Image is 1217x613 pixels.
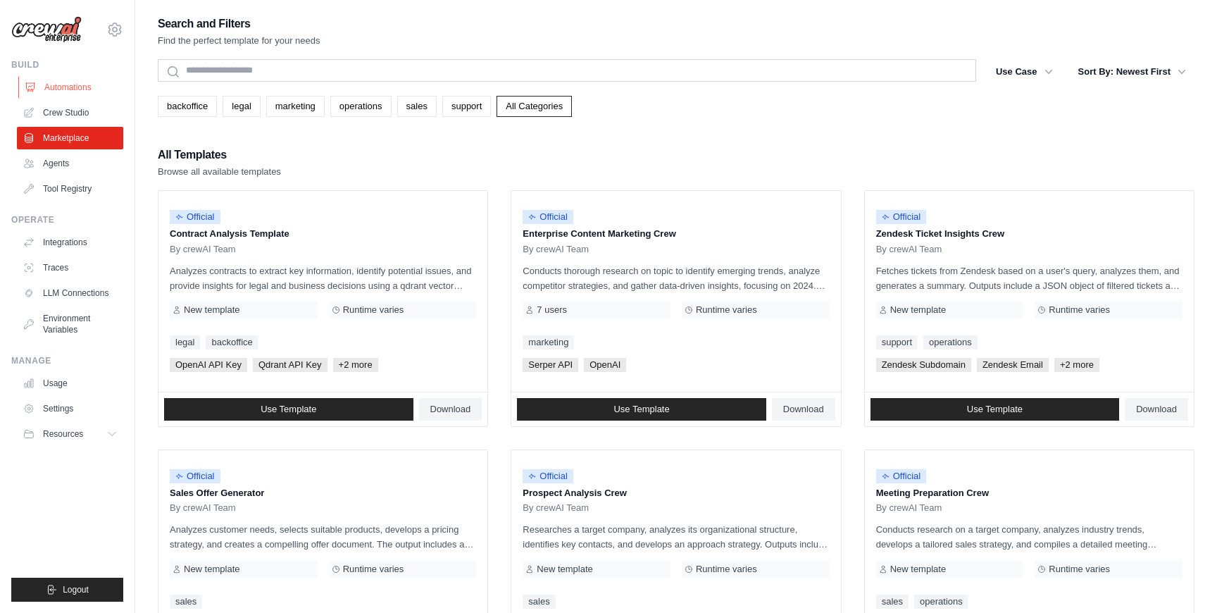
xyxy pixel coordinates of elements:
[783,404,824,415] span: Download
[170,227,476,241] p: Contract Analysis Template
[923,335,978,349] a: operations
[890,304,946,316] span: New template
[523,335,574,349] a: marketing
[967,404,1023,415] span: Use Template
[184,304,239,316] span: New template
[158,34,320,48] p: Find the perfect template for your needs
[876,358,971,372] span: Zendesk Subdomain
[11,16,82,43] img: Logo
[430,404,471,415] span: Download
[170,244,236,255] span: By crewAI Team
[170,522,476,552] p: Analyzes customer needs, selects suitable products, develops a pricing strategy, and creates a co...
[696,304,757,316] span: Runtime varies
[17,307,123,341] a: Environment Variables
[772,398,835,421] a: Download
[876,486,1182,500] p: Meeting Preparation Crew
[17,423,123,445] button: Resources
[343,304,404,316] span: Runtime varies
[261,404,316,415] span: Use Template
[1054,358,1099,372] span: +2 more
[206,335,258,349] a: backoffice
[523,227,829,241] p: Enterprise Content Marketing Crew
[1070,59,1194,85] button: Sort By: Newest First
[170,358,247,372] span: OpenAI API Key
[1136,404,1177,415] span: Download
[11,214,123,225] div: Operate
[43,428,83,440] span: Resources
[266,96,325,117] a: marketing
[613,404,669,415] span: Use Template
[523,502,589,514] span: By crewAI Team
[1049,564,1110,575] span: Runtime varies
[523,522,829,552] p: Researches a target company, analyzes its organizational structure, identifies key contacts, and ...
[17,127,123,149] a: Marketplace
[523,264,829,293] p: Conducts thorough research on topic to identify emerging trends, analyze competitor strategies, a...
[876,502,942,514] span: By crewAI Team
[158,145,281,165] h2: All Templates
[890,564,946,575] span: New template
[987,59,1061,85] button: Use Case
[330,96,392,117] a: operations
[696,564,757,575] span: Runtime varies
[442,96,491,117] a: support
[170,469,220,483] span: Official
[333,358,378,372] span: +2 more
[397,96,437,117] a: sales
[17,282,123,304] a: LLM Connections
[523,244,589,255] span: By crewAI Team
[523,595,555,609] a: sales
[17,372,123,395] a: Usage
[11,59,123,70] div: Build
[17,178,123,200] a: Tool Registry
[523,210,573,224] span: Official
[876,264,1182,293] p: Fetches tickets from Zendesk based on a user's query, analyzes them, and generates a summary. Out...
[876,244,942,255] span: By crewAI Team
[876,335,918,349] a: support
[170,210,220,224] span: Official
[164,398,413,421] a: Use Template
[1049,304,1110,316] span: Runtime varies
[63,584,89,595] span: Logout
[158,14,320,34] h2: Search and Filters
[876,210,927,224] span: Official
[11,578,123,602] button: Logout
[537,304,567,316] span: 7 users
[17,397,123,420] a: Settings
[914,595,968,609] a: operations
[584,358,626,372] span: OpenAI
[870,398,1120,421] a: Use Template
[170,264,476,293] p: Analyzes contracts to extract key information, identify potential issues, and provide insights fo...
[876,595,909,609] a: sales
[158,96,217,117] a: backoffice
[17,152,123,175] a: Agents
[170,335,200,349] a: legal
[253,358,327,372] span: Qdrant API Key
[876,522,1182,552] p: Conducts research on a target company, analyzes industry trends, develops a tailored sales strate...
[18,76,125,99] a: Automations
[158,165,281,179] p: Browse all available templates
[517,398,766,421] a: Use Template
[977,358,1049,372] span: Zendesk Email
[184,564,239,575] span: New template
[11,355,123,366] div: Manage
[17,256,123,279] a: Traces
[170,502,236,514] span: By crewAI Team
[17,101,123,124] a: Crew Studio
[523,358,578,372] span: Serper API
[1125,398,1188,421] a: Download
[497,96,572,117] a: All Categories
[17,231,123,254] a: Integrations
[876,227,1182,241] p: Zendesk Ticket Insights Crew
[419,398,482,421] a: Download
[170,595,202,609] a: sales
[523,486,829,500] p: Prospect Analysis Crew
[537,564,592,575] span: New template
[170,486,476,500] p: Sales Offer Generator
[343,564,404,575] span: Runtime varies
[523,469,573,483] span: Official
[876,469,927,483] span: Official
[223,96,260,117] a: legal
